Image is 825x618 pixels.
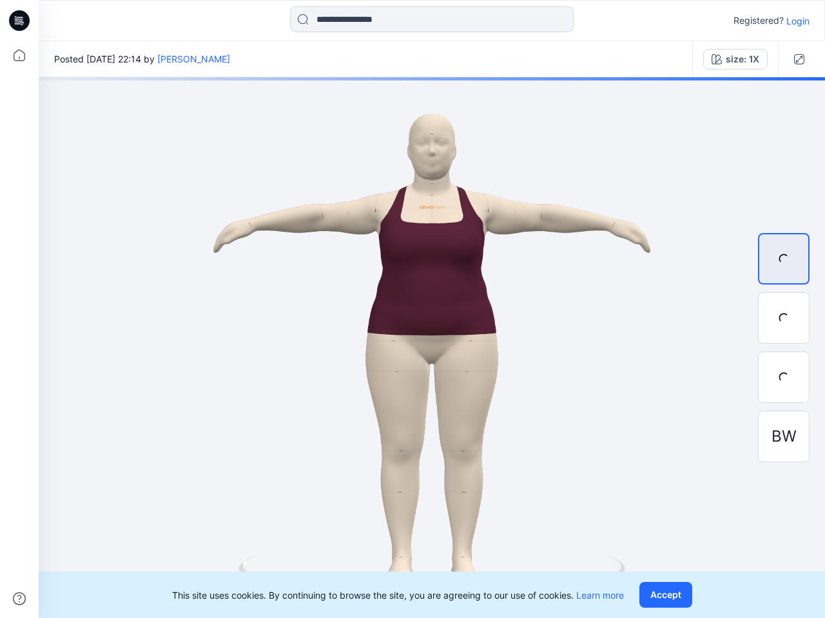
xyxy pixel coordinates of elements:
[726,52,759,66] div: size: 1X
[576,590,624,601] a: Learn more
[54,52,230,66] span: Posted [DATE] 22:14 by
[639,582,692,608] button: Accept
[703,49,768,70] button: size: 1X
[772,425,797,448] span: BW
[157,53,230,64] a: [PERSON_NAME]
[733,13,784,28] p: Registered?
[786,14,810,28] p: Login
[172,588,624,602] p: This site uses cookies. By continuing to browse the site, you are agreeing to our use of cookies.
